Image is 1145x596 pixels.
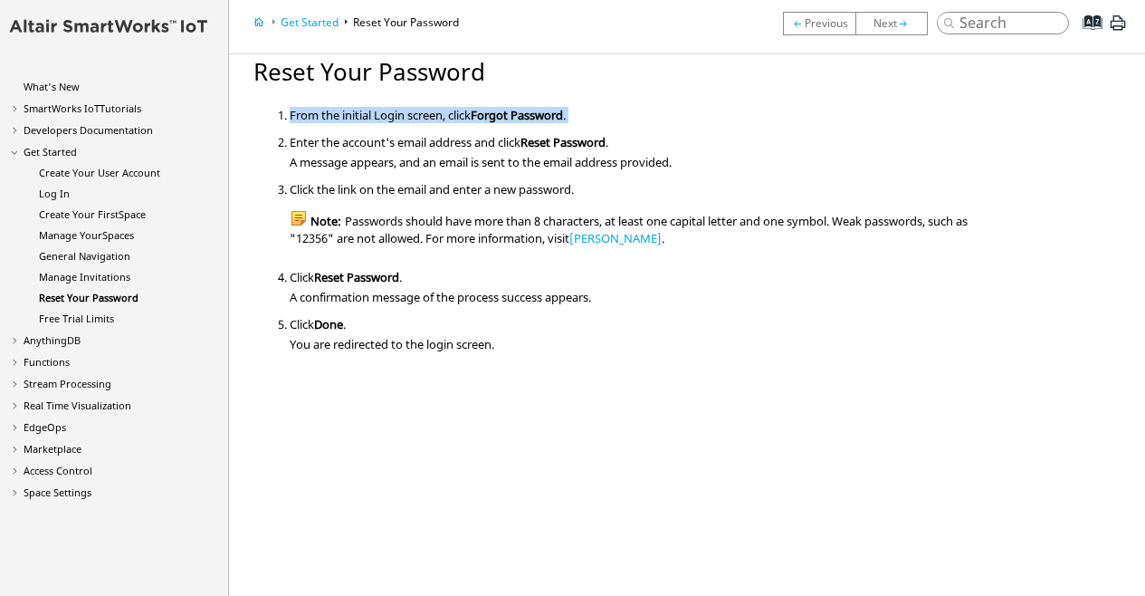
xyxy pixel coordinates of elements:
a: Get Started [281,14,339,30]
a: EdgeOps [24,420,66,434]
input: Search [937,12,1069,34]
span: Click . [290,312,346,332]
a: Create Your FirstSpace [39,207,146,221]
span: Forgot Password [471,107,563,123]
a: Free Trial Limits [873,14,910,31]
a: Functions [24,355,70,369]
a: Log In [39,187,70,200]
a: AnythingDB [24,333,81,347]
div: Passwords should have more than 8 characters, at least one capital letter and one symbol. Weak pa... [290,213,977,245]
div: A confirmation message of the process success appears. [290,285,977,305]
div: You are redirected to the login screen. [290,332,977,352]
a: Manage Invitations [783,12,855,35]
a: What's New [24,80,80,93]
a: Manage Invitations [792,14,848,31]
a: Access Control [24,464,92,477]
span: Click the link on the email and enter a new password. [290,178,574,197]
a: SmartWorks IoTTutorials [24,101,141,115]
a: Index [1069,28,1104,44]
span: From the initial Login screen, click . [290,103,566,123]
span: Done [314,316,343,332]
span: SmartWorks IoT [24,101,100,115]
a: Reset Your Password [39,291,138,304]
a: Real Time Visualization [24,399,131,412]
a: [PERSON_NAME] [569,230,662,246]
span: Click . [290,265,402,285]
a: Print this page [1108,22,1128,38]
a: Manage YourSpaces [39,228,134,242]
a: Create Your User Account [39,166,160,179]
span: Note: [290,209,345,233]
a: Free Trial Limits [39,312,114,325]
span: Enter the account's email address and click . [290,130,608,150]
span: Reset Password [314,269,399,285]
a: Reset Your Password [353,14,459,30]
a: Space Settings [24,485,91,499]
a: Stream Processing [24,377,111,390]
a: General Navigation [39,249,130,263]
a: Free Trial Limits [855,12,937,35]
div: A message appears, and an email is sent to the email address provided. [290,150,977,170]
span: Reset Password [520,134,606,150]
span: Spaces [102,228,134,242]
a: Get Started [24,145,77,159]
a: Marketplace [24,442,81,456]
a: Manage Invitations [39,270,130,284]
span: Space [119,207,146,221]
a: Developers Documentation [24,123,153,137]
